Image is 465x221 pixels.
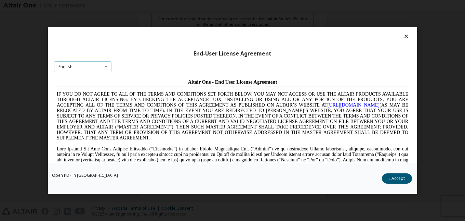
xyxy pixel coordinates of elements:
[52,173,118,177] a: Open PDF in [GEOGRAPHIC_DATA]
[274,26,325,31] a: [URL][DOMAIN_NAME]
[3,15,354,64] span: IF YOU DO NOT AGREE TO ALL OF THE TERMS AND CONDITIONS SET FORTH BELOW, YOU MAY NOT ACCESS OR USE...
[3,70,354,119] span: Lore Ipsumd Sit Ame Cons Adipisc Elitseddo (“Eiusmodte”) in utlabor Etdolo Magnaaliqua Eni. (“Adm...
[54,50,411,57] div: End-User License Agreement
[382,173,412,184] button: I Accept
[58,65,72,69] div: English
[134,3,223,8] span: Altair One - End User License Agreement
